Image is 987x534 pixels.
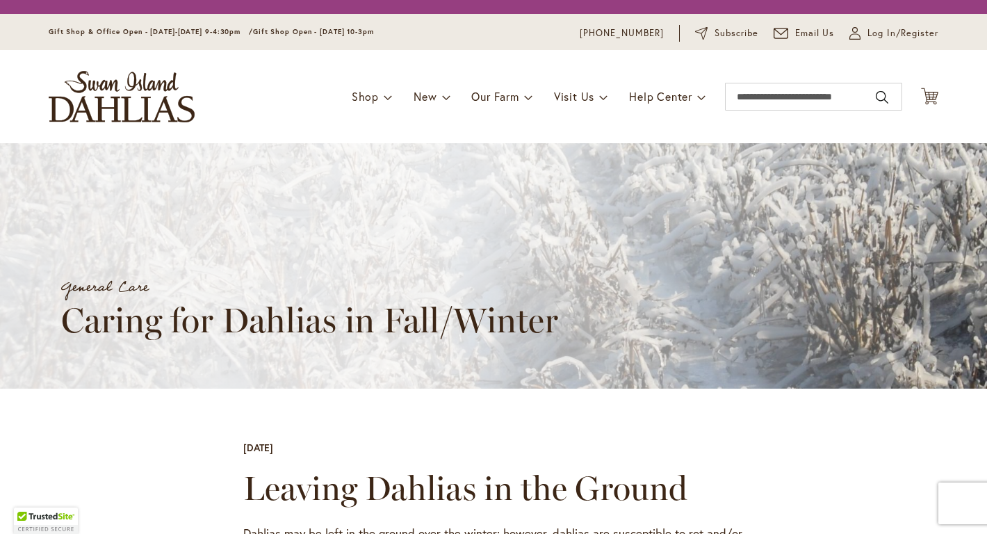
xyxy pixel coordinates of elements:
[243,469,744,508] h2: Leaving Dahlias in the Ground
[243,441,273,455] div: [DATE]
[554,89,594,104] span: Visit Us
[49,71,195,122] a: store logo
[61,274,148,300] a: General Care
[253,27,374,36] span: Gift Shop Open - [DATE] 10-3pm
[774,26,835,40] a: Email Us
[61,300,728,341] h1: Caring for Dahlias in Fall/Winter
[49,27,253,36] span: Gift Shop & Office Open - [DATE]-[DATE] 9-4:30pm /
[849,26,938,40] a: Log In/Register
[867,26,938,40] span: Log In/Register
[629,89,692,104] span: Help Center
[795,26,835,40] span: Email Us
[580,26,664,40] a: [PHONE_NUMBER]
[14,508,78,534] div: TrustedSite Certified
[695,26,758,40] a: Subscribe
[715,26,758,40] span: Subscribe
[352,89,379,104] span: Shop
[414,89,437,104] span: New
[471,89,519,104] span: Our Farm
